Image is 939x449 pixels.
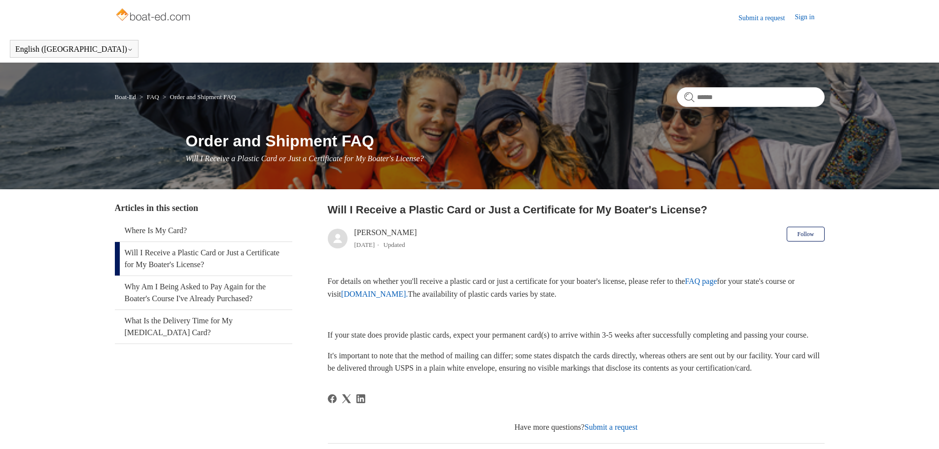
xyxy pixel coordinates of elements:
[115,310,292,344] a: What Is the Delivery Time for My [MEDICAL_DATA] Card?
[685,277,717,285] a: FAQ page
[328,349,825,375] p: It's important to note that the method of mailing can differ; some states dispatch the cards dire...
[342,394,351,403] svg: Share this page on X Corp
[328,202,825,218] h2: Will I Receive a Plastic Card or Just a Certificate for My Boater's License?
[186,129,825,153] h1: Order and Shipment FAQ
[161,93,236,101] li: Order and Shipment FAQ
[170,93,236,101] a: Order and Shipment FAQ
[585,423,638,431] a: Submit a request
[115,93,138,101] li: Boat-Ed
[328,275,825,300] p: For details on whether you'll receive a plastic card or just a certificate for your boater's lice...
[115,220,292,242] a: Where Is My Card?
[356,394,365,403] a: LinkedIn
[787,227,824,242] button: Follow Article
[356,394,365,403] svg: Share this page on LinkedIn
[115,93,136,101] a: Boat-Ed
[354,241,375,248] time: 04/08/2025, 12:43
[354,227,417,250] div: [PERSON_NAME]
[342,394,351,403] a: X Corp
[328,394,337,403] svg: Share this page on Facebook
[383,241,405,248] li: Updated
[328,329,825,342] p: If your state does provide plastic cards, expect your permanent card(s) to arrive within 3-5 week...
[328,421,825,433] div: Have more questions?
[115,6,193,26] img: Boat-Ed Help Center home page
[677,87,825,107] input: Search
[906,416,932,442] div: Live chat
[115,276,292,310] a: Why Am I Being Asked to Pay Again for the Boater's Course I've Already Purchased?
[186,154,424,163] span: Will I Receive a Plastic Card or Just a Certificate for My Boater's License?
[138,93,161,101] li: FAQ
[115,203,198,213] span: Articles in this section
[147,93,159,101] a: FAQ
[115,242,292,276] a: Will I Receive a Plastic Card or Just a Certificate for My Boater's License?
[738,13,795,23] a: Submit a request
[328,394,337,403] a: Facebook
[795,12,824,24] a: Sign in
[15,45,133,54] button: English ([GEOGRAPHIC_DATA])
[341,290,408,298] a: [DOMAIN_NAME].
